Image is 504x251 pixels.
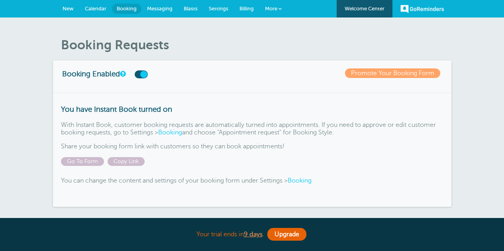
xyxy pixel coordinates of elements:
[244,231,263,238] a: 9 days
[62,68,182,78] h3: Booking Enabled
[61,121,443,136] p: With Instant Book, customer booking requests are automatically turned into appointments. If you n...
[53,226,451,243] div: Your trial ends in .
[85,6,106,12] span: Calendar
[267,228,306,241] a: Upgrade
[112,4,141,14] a: Booking
[288,177,312,184] a: Booking
[472,219,496,243] iframe: Resource center
[209,6,228,12] span: Settings
[265,6,277,12] span: More
[184,6,198,12] span: Blasts
[120,71,125,76] a: This switch turns your online booking form on or off.
[61,37,451,53] h1: Booking Requests
[61,177,443,185] p: You can change the content and settings of your booking form under Settings >
[61,143,443,150] p: Share your booking form link with customers so they can book appointments!
[117,6,137,12] span: Booking
[108,157,145,166] span: Copy Link
[108,158,147,164] a: Copy Link
[345,68,440,78] a: Promote Your Booking Form
[239,6,254,12] span: Billing
[158,129,182,136] a: Booking
[61,105,443,114] h3: You have Instant Book turned on
[61,158,108,164] a: Go To Form
[63,6,74,12] span: New
[61,157,104,166] span: Go To Form
[147,6,173,12] span: Messaging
